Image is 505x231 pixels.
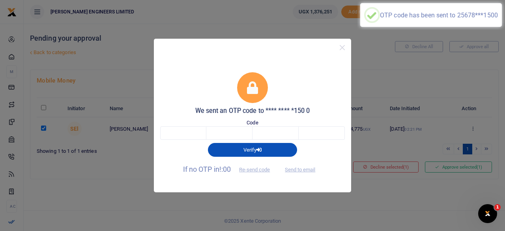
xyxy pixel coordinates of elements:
[494,204,501,210] span: 1
[247,119,258,127] label: Code
[380,11,498,19] div: OTP code has been sent to 25678***1500
[478,204,497,223] iframe: Intercom live chat
[219,165,231,173] span: !:00
[208,143,297,156] button: Verify
[337,42,348,53] button: Close
[183,165,277,173] span: If no OTP in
